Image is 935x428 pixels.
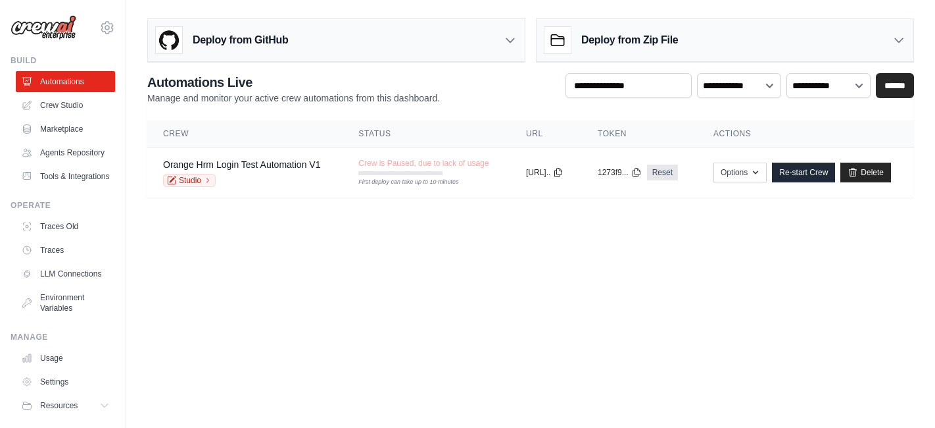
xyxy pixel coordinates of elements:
[510,120,582,147] th: URL
[156,27,182,53] img: GitHub Logo
[16,142,115,163] a: Agents Repository
[16,240,115,261] a: Traces
[358,178,443,187] div: First deploy can take up to 10 minutes
[16,71,115,92] a: Automations
[16,371,115,392] a: Settings
[16,395,115,416] button: Resources
[16,348,115,369] a: Usage
[147,92,440,105] p: Manage and monitor your active crew automations from this dashboard.
[163,174,216,187] a: Studio
[343,120,510,147] th: Status
[16,216,115,237] a: Traces Old
[16,263,115,284] a: LLM Connections
[358,158,489,169] span: Crew is Paused, due to lack of usage
[772,163,835,182] a: Re-start Crew
[147,73,440,92] h2: Automations Live
[713,163,767,182] button: Options
[16,166,115,187] a: Tools & Integrations
[11,332,115,342] div: Manage
[147,120,343,147] th: Crew
[11,200,115,211] div: Operate
[40,400,78,411] span: Resources
[16,119,115,140] a: Marketplace
[582,120,698,147] th: Token
[11,55,115,66] div: Build
[598,167,642,178] button: 1273f9...
[647,165,678,180] a: Reset
[840,163,891,182] a: Delete
[16,287,115,319] a: Environment Variables
[16,95,115,116] a: Crew Studio
[698,120,914,147] th: Actions
[581,32,678,48] h3: Deploy from Zip File
[11,15,76,40] img: Logo
[193,32,288,48] h3: Deploy from GitHub
[163,159,320,170] a: Orange Hrm Login Test Automation V1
